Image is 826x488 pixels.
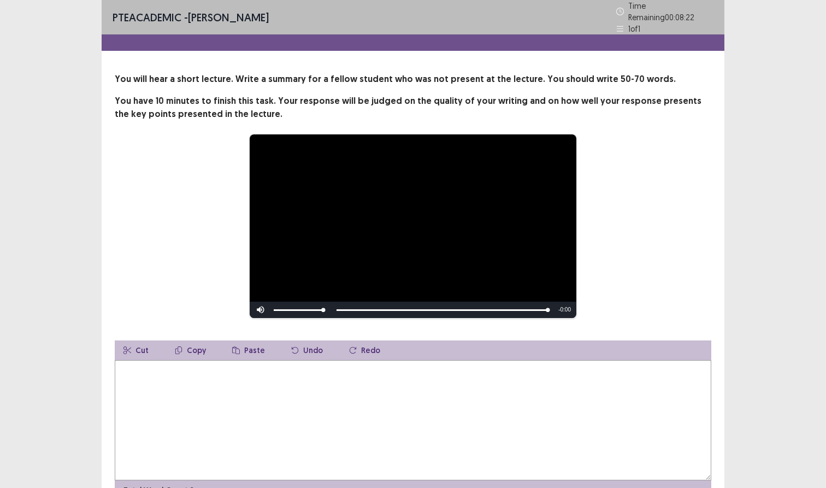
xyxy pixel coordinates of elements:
span: PTE academic [113,10,181,24]
button: Copy [166,340,215,360]
button: Redo [340,340,389,360]
p: You have 10 minutes to finish this task. Your response will be judged on the quality of your writ... [115,95,711,121]
div: Video Player [250,134,576,318]
div: Volume Level [274,309,323,311]
p: You will hear a short lecture. Write a summary for a fellow student who was not present at the le... [115,73,711,86]
p: - [PERSON_NAME] [113,9,269,26]
span: 0:00 [560,307,571,313]
button: Mute [250,302,272,318]
span: - [558,307,560,313]
button: Paste [223,340,274,360]
p: 1 of 1 [628,23,640,34]
button: Undo [282,340,332,360]
button: Cut [115,340,157,360]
